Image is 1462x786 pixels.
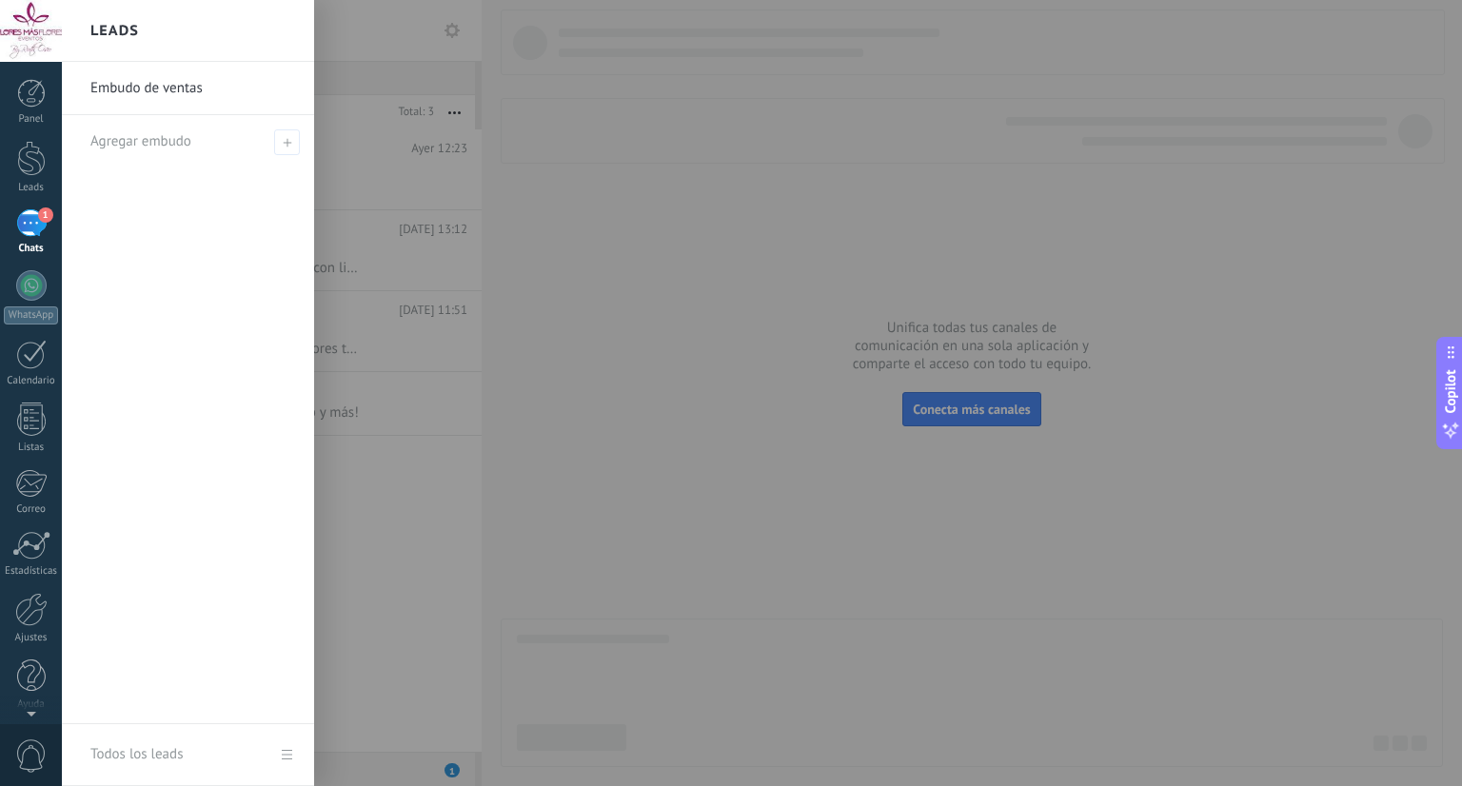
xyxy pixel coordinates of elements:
[4,243,59,255] div: Chats
[62,724,314,786] a: Todos los leads
[4,182,59,194] div: Leads
[4,503,59,516] div: Correo
[90,62,295,115] a: Embudo de ventas
[1441,370,1460,414] span: Copilot
[90,728,183,781] div: Todos los leads
[4,632,59,644] div: Ajustes
[90,132,191,150] span: Agregar embudo
[4,306,58,324] div: WhatsApp
[90,1,139,61] h2: Leads
[4,113,59,126] div: Panel
[4,565,59,578] div: Estadísticas
[4,442,59,454] div: Listas
[274,129,300,155] span: Agregar embudo
[4,375,59,387] div: Calendario
[38,207,53,223] span: 1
